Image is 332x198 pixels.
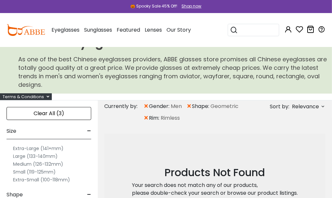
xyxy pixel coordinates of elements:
p: As one of the best Chinese eyeglasses providers, ABBE glasses store promises all Chinese eyeglass... [18,55,329,89]
span: gender: [149,102,171,110]
label: Medium (126-132mm) [13,160,63,168]
span: Eyeglasses [51,26,79,34]
label: Small (119-125mm) [13,168,56,176]
span: Featured [117,26,140,34]
div: please double-check your search or browse our product listings. [132,189,298,197]
span: Men [171,102,182,110]
span: Geometric [210,102,238,110]
span: Our Story [166,26,191,34]
span: × [186,100,192,112]
label: Extra-Small (100-118mm) [13,176,70,184]
span: × [143,100,149,112]
div: 🎃 Spooky Sale 45% Off! [131,3,178,9]
label: Extra-Large (141+mm) [13,145,64,152]
span: Sort by: [270,103,289,110]
div: Currently by: [104,100,143,112]
span: - [87,123,91,139]
h1: Chinese Eyeglasses [18,35,329,50]
img: abbeglasses.com [7,24,45,36]
label: Large (133-140mm) [13,152,58,160]
span: Lenses [145,26,162,34]
span: shape: [192,102,210,110]
span: Sunglasses [84,26,112,34]
h2: Products Not Found [132,166,298,179]
span: × [143,112,149,124]
div: Your search does not match any of our products, [132,181,298,189]
a: Shop now [179,3,202,9]
span: Relevance [292,101,319,113]
div: Shop now [182,3,202,9]
span: Rimless [161,114,180,122]
div: Clear All (3) [7,107,91,120]
span: rim: [149,114,161,122]
span: Size [7,123,16,139]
